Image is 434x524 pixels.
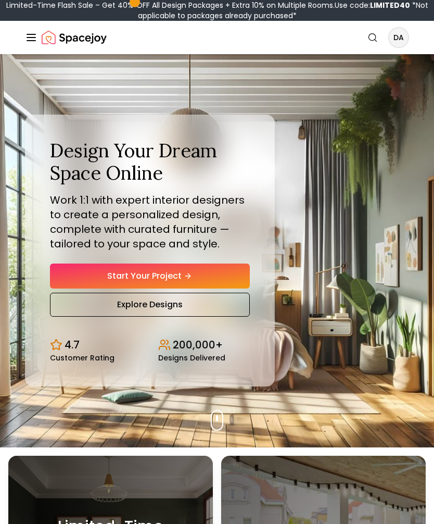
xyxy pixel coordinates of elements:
img: Spacejoy Logo [42,27,107,48]
nav: Global [25,21,409,54]
div: Design stats [50,329,250,361]
small: Designs Delivered [158,354,225,361]
a: Spacejoy [42,27,107,48]
p: Work 1:1 with expert interior designers to create a personalized design, complete with curated fu... [50,193,250,251]
p: 200,000+ [173,338,223,352]
button: DA [388,27,409,48]
a: Explore Designs [50,293,250,317]
h1: Design Your Dream Space Online [50,140,250,184]
a: Start Your Project [50,264,250,289]
p: 4.7 [65,338,80,352]
small: Customer Rating [50,354,114,361]
span: DA [389,28,408,47]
